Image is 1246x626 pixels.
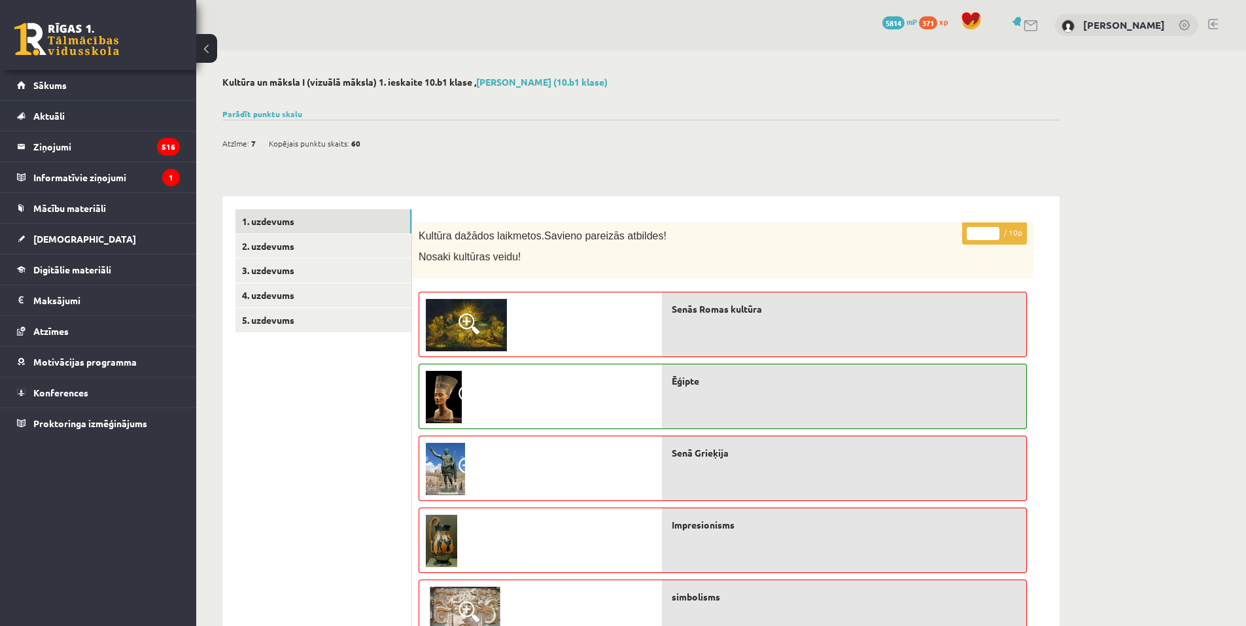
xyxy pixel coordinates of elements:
span: mP [907,16,917,27]
span: xp [939,16,948,27]
a: Rīgas 1. Tālmācības vidusskola [14,23,119,56]
span: Kopējais punktu skaits: [269,133,349,153]
span: 7 [251,133,256,153]
span: Kultūra dažādos laikmetos. [419,230,544,241]
a: [PERSON_NAME] (10.b1 klase) [476,76,608,88]
span: Senās Romas kultūra [672,302,762,316]
span: Impresionisms [672,518,735,532]
a: [DEMOGRAPHIC_DATA] [17,224,180,254]
img: Arnella Baijere [1062,20,1075,33]
a: [PERSON_NAME] [1083,18,1165,31]
a: 3. uzdevums [235,258,411,283]
legend: Ziņojumi [33,131,180,162]
a: 1. uzdevums [235,209,411,234]
legend: Maksājumi [33,285,180,315]
a: Konferences [17,377,180,408]
span: 60 [351,133,360,153]
span: Motivācijas programma [33,356,137,368]
i: 516 [157,138,180,156]
span: Proktoringa izmēģinājums [33,417,147,429]
a: Proktoringa izmēģinājums [17,408,180,438]
a: 371 xp [919,16,954,27]
a: Motivācijas programma [17,347,180,377]
legend: Informatīvie ziņojumi [33,162,180,192]
span: Senā Grieķija [672,446,729,460]
img: 4.jpg [426,371,462,423]
a: Aktuāli [17,101,180,131]
a: Maksājumi [17,285,180,315]
span: Aktuāli [33,110,65,122]
h2: Kultūra un māksla I (vizuālā māksla) 1. ieskaite 10.b1 klase , [222,77,1060,88]
a: Sākums [17,70,180,100]
a: Digitālie materiāli [17,254,180,285]
span: Savieno pareizās atbildes! [544,230,666,241]
span: 5814 [882,16,905,29]
a: Mācību materiāli [17,193,180,223]
img: 5.jpg [426,443,465,495]
img: 6.jpg [426,299,507,351]
span: Mācību materiāli [33,202,106,214]
span: 371 [919,16,937,29]
span: Digitālie materiāli [33,264,111,275]
span: Konferences [33,387,88,398]
a: 5814 mP [882,16,917,27]
i: 1 [162,169,180,186]
span: Nosaki kultūras veidu! [419,251,521,262]
span: Atzīme: [222,133,249,153]
a: 5. uzdevums [235,308,411,332]
img: 3.jpg [426,515,457,567]
a: 4. uzdevums [235,283,411,307]
span: simbolisms [672,590,720,604]
a: Informatīvie ziņojumi1 [17,162,180,192]
span: Atzīmes [33,325,69,337]
a: Atzīmes [17,316,180,346]
a: Parādīt punktu skalu [222,109,302,119]
p: / 10p [962,222,1027,245]
a: 2. uzdevums [235,234,411,258]
span: Sākums [33,79,67,91]
span: [DEMOGRAPHIC_DATA] [33,233,136,245]
span: Ēģipte [672,374,699,388]
a: Ziņojumi516 [17,131,180,162]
